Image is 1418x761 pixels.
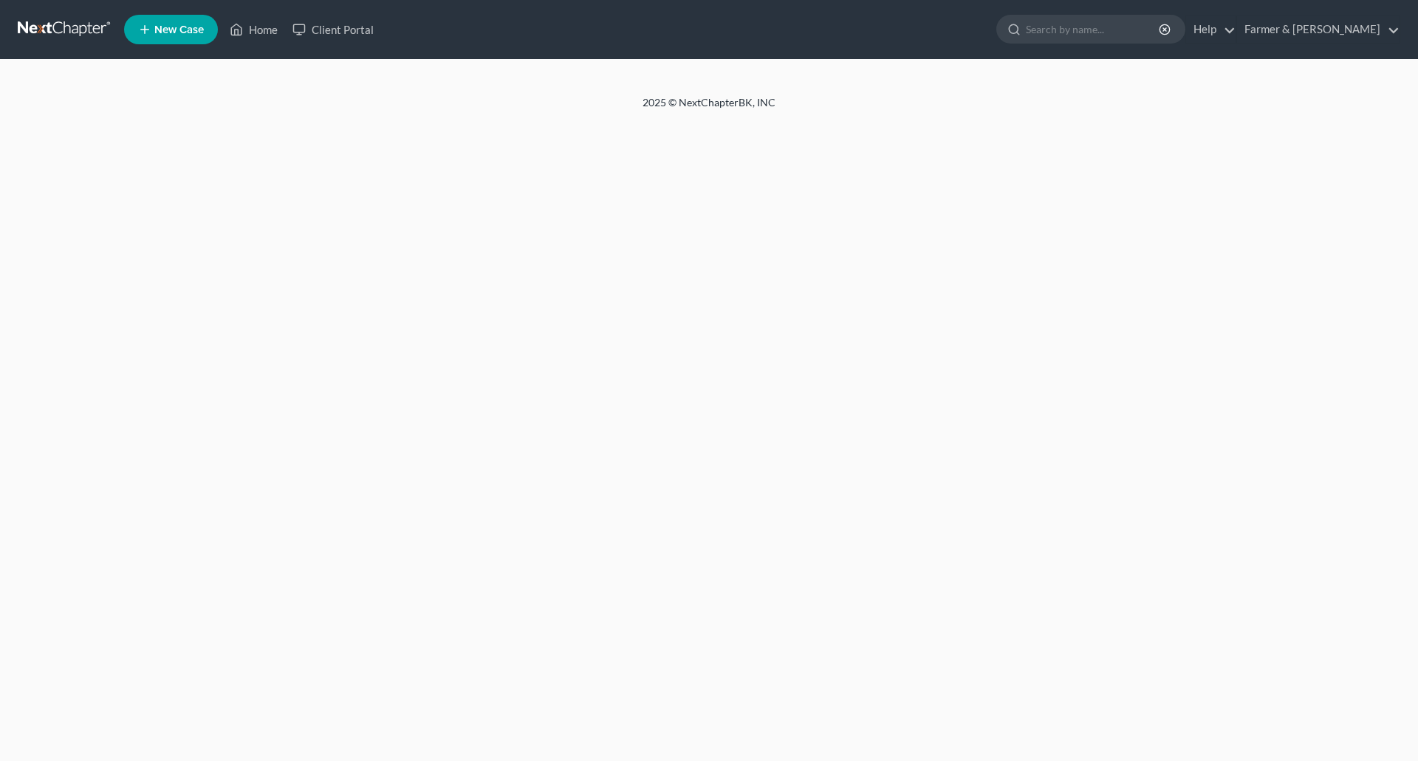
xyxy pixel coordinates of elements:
a: Farmer & [PERSON_NAME] [1237,16,1400,43]
a: Client Portal [285,16,381,43]
span: New Case [154,24,204,35]
input: Search by name... [1026,16,1161,43]
a: Home [222,16,285,43]
a: Help [1186,16,1236,43]
div: 2025 © NextChapterBK, INC [288,95,1130,122]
